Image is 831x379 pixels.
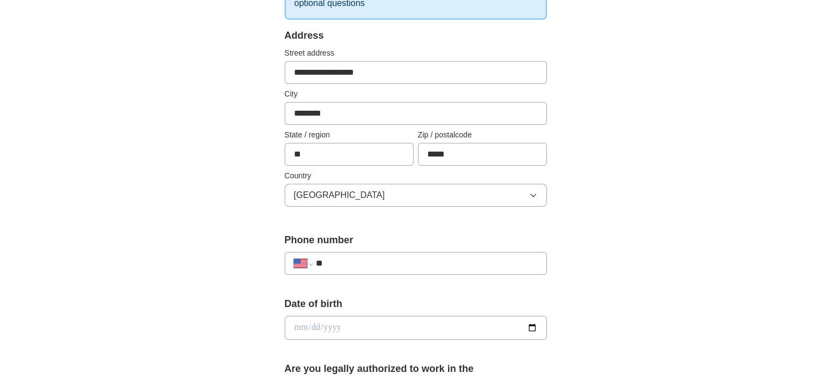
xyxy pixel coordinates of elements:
[285,297,547,311] label: Date of birth
[285,170,547,182] label: Country
[285,233,547,248] label: Phone number
[285,28,547,43] div: Address
[294,189,385,202] span: [GEOGRAPHIC_DATA]
[285,88,547,100] label: City
[285,129,414,141] label: State / region
[285,184,547,207] button: [GEOGRAPHIC_DATA]
[285,47,547,59] label: Street address
[418,129,547,141] label: Zip / postalcode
